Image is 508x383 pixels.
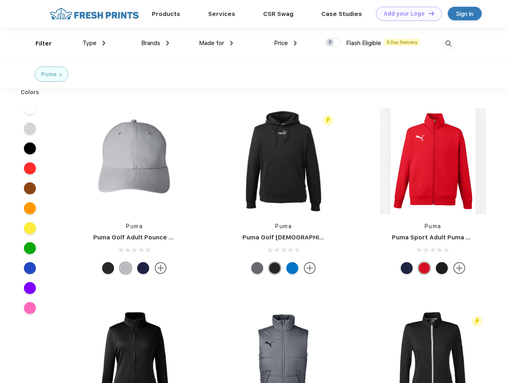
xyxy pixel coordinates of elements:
a: Puma [126,223,143,229]
span: Brands [141,39,160,47]
img: flash_active_toggle.svg [472,316,482,327]
a: Puma Golf Adult Pounce Adjustable Cap [93,234,215,241]
div: Sign in [456,9,473,18]
div: Peacoat [401,262,413,274]
a: Products [152,10,180,18]
img: dropdown.png [166,41,169,45]
img: more.svg [453,262,465,274]
div: Puma Black [269,262,281,274]
div: High Risk Red [418,262,430,274]
div: Add your Logo [384,10,425,17]
div: Lapis Blue [286,262,298,274]
div: Puma Black [102,262,114,274]
span: Type [83,39,96,47]
a: Sign in [448,7,482,20]
img: DT [429,11,434,16]
img: more.svg [304,262,316,274]
div: Quiet Shade [251,262,263,274]
img: func=resize&h=266 [230,108,337,214]
img: dropdown.png [230,41,233,45]
span: Flash Eligible [346,39,381,47]
img: flash_active_toggle.svg [323,115,333,126]
a: Puma [275,223,292,229]
span: 5 Day Delivery [384,39,420,46]
img: func=resize&h=266 [380,108,486,214]
img: desktop_search.svg [442,37,455,50]
div: Peacoat [137,262,149,274]
img: dropdown.png [294,41,297,45]
div: Filter [35,39,52,48]
div: Quarry [120,262,132,274]
img: dropdown.png [102,41,105,45]
div: Colors [15,88,45,97]
span: Price [274,39,288,47]
img: more.svg [155,262,167,274]
a: CSR Swag [263,10,293,18]
span: Made for [199,39,224,47]
img: filter_cancel.svg [59,73,62,76]
img: fo%20logo%202.webp [47,7,141,21]
div: Puma Black [436,262,448,274]
div: Puma [41,70,57,79]
img: func=resize&h=266 [81,108,187,214]
a: Puma Golf [DEMOGRAPHIC_DATA]' Icon Golf Polo [242,234,390,241]
a: Services [208,10,235,18]
a: Puma [425,223,441,229]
